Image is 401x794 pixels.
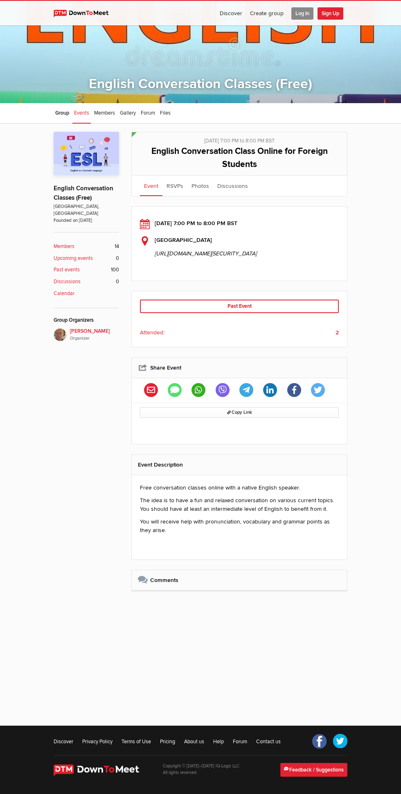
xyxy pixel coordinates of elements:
a: Calendar [54,290,119,298]
a: Sign Up [318,1,347,25]
button: Copy Link [140,407,339,418]
a: Members [92,103,117,124]
div: Past Event [140,300,339,313]
span: Sign Up [318,7,343,20]
span: 21st [197,771,203,775]
span: Gallery [120,110,136,116]
img: DownToMeet [54,10,116,17]
b: Upcoming events [54,255,93,262]
img: Richard P [54,328,67,341]
span: Forum [141,110,155,116]
a: Create group [246,1,287,25]
a: Log In [288,1,317,25]
a: About us [184,738,204,746]
span: Attended: [140,328,164,337]
span: 14 [115,243,119,250]
img: DownToMeet [54,765,151,776]
span: 0 [116,255,119,262]
a: Twitter [333,734,347,749]
span: 100 [111,266,119,274]
a: Files [158,103,172,124]
a: RSVPs [162,176,187,196]
span: Members [94,110,115,116]
a: Privacy Policy [82,738,113,746]
p: Free conversation classes online with a native English speaker. [140,483,339,492]
a: English Conversation Classes (Free) [54,185,113,202]
a: Members 14 [54,243,119,250]
a: Gallery [118,103,137,124]
a: Events [72,103,91,124]
a: [PERSON_NAME]Organizer [54,328,119,342]
div: [DATE] 7:00 PM to 8:00 PM BST [140,219,339,228]
span: Group [55,110,69,116]
div: Group Organizers [54,316,119,324]
b: Past events [54,266,80,274]
a: English Conversation Classes (Free) [89,76,312,92]
a: Past events 100 [54,266,119,274]
h2: Comments [138,570,341,590]
p: You will receive help with pronunciation, vocabulary and grammar points as they arise. [140,517,339,535]
a: Discover [216,1,246,25]
div: [DATE] 7:00 PM to 8:00 PM BST [138,132,341,145]
span: Log In [291,7,313,20]
a: Group [54,103,71,124]
p: The idea is to have a fun and relaxed conversation on various current topics. You should have at ... [140,496,339,513]
b: Calendar [54,290,74,298]
a: Contact us [256,738,281,746]
b: [GEOGRAPHIC_DATA] [155,237,212,244]
b: 2 [336,328,339,337]
a: Facebook [312,734,327,749]
span: [PERSON_NAME] [70,327,119,342]
a: Forum [233,738,247,746]
h2: Event Description [138,455,341,475]
span: English Conversation Class Online for Foreign Students [151,146,328,169]
h2: Share Event [138,358,341,378]
span: 0 [116,278,119,286]
span: Copy Link [227,410,252,415]
a: Discussions [213,176,252,196]
span: Files [160,110,171,116]
a: Feedback / Suggestions [280,763,347,777]
a: Upcoming events 0 [54,255,119,262]
span: Events [74,110,89,116]
a: Event [140,176,162,196]
img: English Conversation Classes (Free) [54,132,119,175]
a: Forum [139,103,157,124]
a: Discover [54,738,73,746]
a: Discussions 0 [54,278,119,286]
span: [GEOGRAPHIC_DATA], [GEOGRAPHIC_DATA] [54,203,119,217]
span: [URL][DOMAIN_NAME][SECURITY_DATA] [155,244,339,258]
a: Pricing [160,738,175,746]
a: Terms of Use [122,738,151,746]
a: Help [213,738,224,746]
b: Members [54,243,74,250]
p: Copyright © [DATE]–[DATE] IQ-Logic LLC. All rights reserved. [163,763,240,778]
i: Organizer [70,335,119,342]
b: Discussions [54,278,81,286]
a: Photos [187,176,213,196]
span: Founded on [DATE] [54,217,119,224]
